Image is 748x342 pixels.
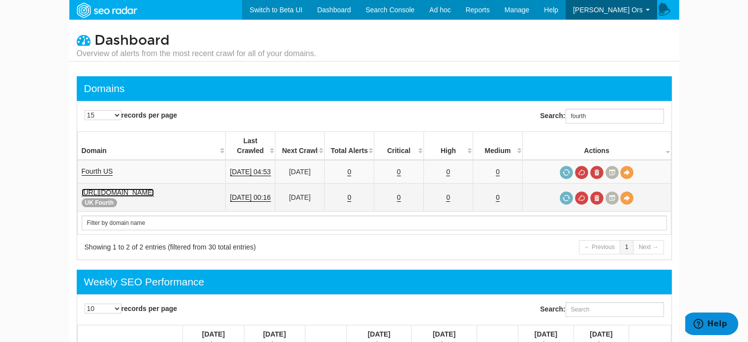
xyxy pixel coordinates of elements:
[575,166,588,179] a: Cancel in-progress audit
[226,132,275,160] th: Last Crawled: activate to sort column descending
[540,109,663,124] label: Search:
[77,48,316,59] small: Overview of alerts from the most recent crawl for all of your domains.
[325,132,374,160] th: Total Alerts: activate to sort column descending
[560,191,573,205] a: Request a crawl
[82,216,667,230] input: Search
[496,168,500,176] a: 0
[496,193,500,202] a: 0
[85,110,178,120] label: records per page
[620,191,633,205] a: View Domain Overview
[85,242,362,252] div: Showing 1 to 2 of 2 entries (filtered from 30 total entries)
[605,166,619,179] a: Crawl History
[540,302,663,317] label: Search:
[544,6,558,14] span: Help
[685,312,738,337] iframe: Opens a widget where you can find more information
[579,240,620,254] a: ← Previous
[84,81,125,96] div: Domains
[446,193,450,202] a: 0
[505,6,530,14] span: Manage
[566,109,664,124] input: Search:
[575,191,588,205] a: Cancel in-progress audit
[522,132,671,160] th: Actions: activate to sort column ascending
[590,166,603,179] a: Delete most recent audit
[633,240,663,254] a: Next →
[590,191,603,205] a: Delete most recent audit
[473,132,523,160] th: Medium: activate to sort column descending
[275,132,325,160] th: Next Crawl: activate to sort column descending
[423,132,473,160] th: High: activate to sort column descending
[85,304,178,313] label: records per page
[347,193,351,202] a: 0
[77,132,226,160] th: Domain: activate to sort column ascending
[605,191,619,205] a: Crawl History
[82,167,113,176] a: Fourth US
[620,240,634,254] a: 1
[566,302,664,317] input: Search:
[275,184,325,212] td: [DATE]
[230,193,271,202] a: [DATE] 00:16
[365,6,415,14] span: Search Console
[73,1,141,19] img: SEORadar
[82,188,154,197] a: [URL][DOMAIN_NAME]
[573,6,643,14] span: [PERSON_NAME] Ors
[429,6,451,14] span: Ad hoc
[85,304,121,313] select: records per page
[85,110,121,120] select: records per page
[82,198,118,207] span: UK Fourth
[374,132,423,160] th: Critical: activate to sort column descending
[230,168,271,176] a: [DATE] 04:53
[275,160,325,184] td: [DATE]
[466,6,490,14] span: Reports
[620,166,633,179] a: View Domain Overview
[397,193,401,202] a: 0
[77,33,90,47] i: 
[94,32,170,49] span: Dashboard
[397,168,401,176] a: 0
[84,275,205,289] div: Weekly SEO Performance
[446,168,450,176] a: 0
[347,168,351,176] a: 0
[560,166,573,179] a: Request a crawl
